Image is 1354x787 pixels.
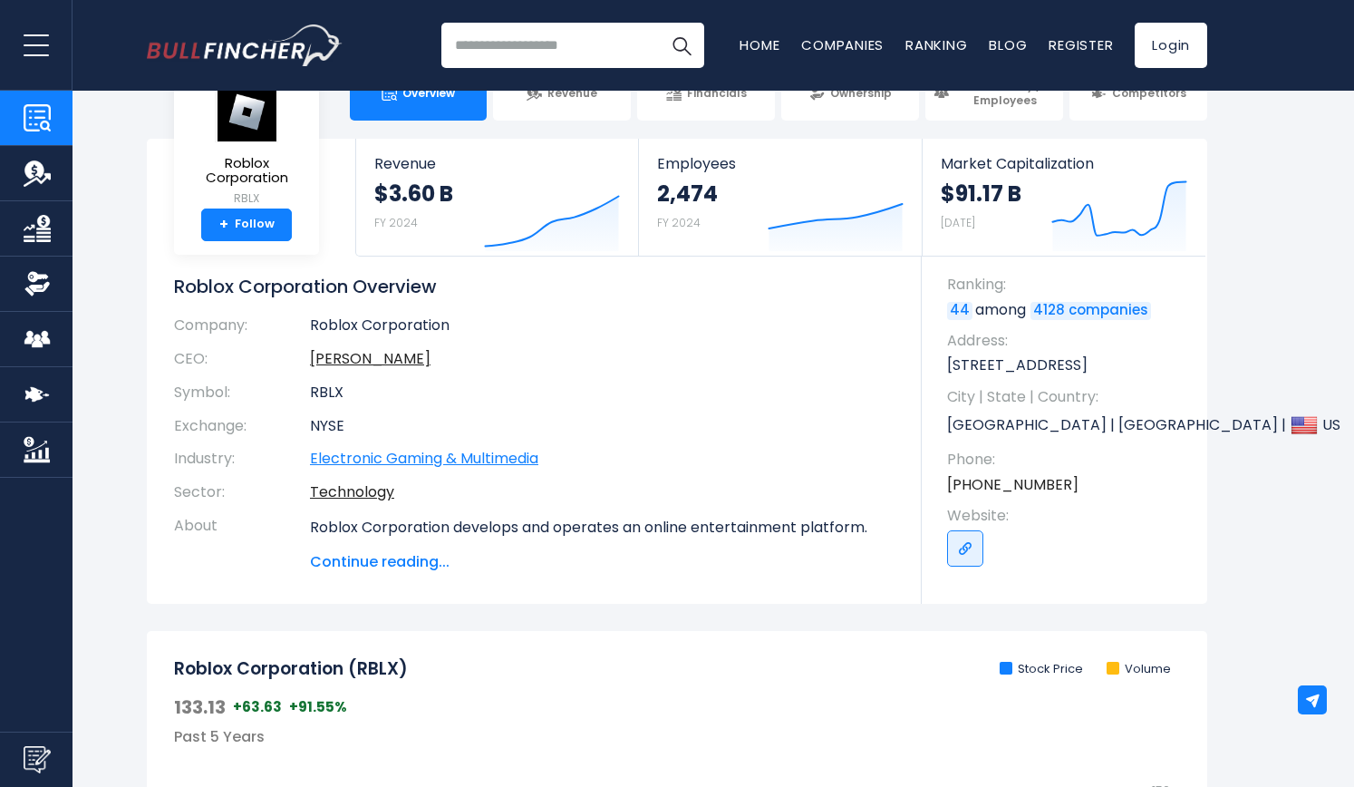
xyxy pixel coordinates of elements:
[830,86,892,101] span: Ownership
[947,450,1189,470] span: Phone:
[147,24,343,66] img: Bullfincher logo
[174,510,310,573] th: About
[310,410,895,443] td: NYSE
[923,139,1205,256] a: Market Capitalization $91.17 B [DATE]
[1135,23,1207,68] a: Login
[147,24,342,66] a: Go to homepage
[233,698,282,716] span: +63.63
[374,155,620,172] span: Revenue
[925,66,1063,121] a: CEO Salary / Employees
[402,86,455,101] span: Overview
[947,275,1189,295] span: Ranking:
[947,387,1189,407] span: City | State | Country:
[174,343,310,376] th: CEO:
[954,79,1055,107] span: CEO Salary / Employees
[941,215,975,230] small: [DATE]
[637,66,775,121] a: Financials
[740,35,779,54] a: Home
[374,215,418,230] small: FY 2024
[1112,86,1186,101] span: Competitors
[801,35,884,54] a: Companies
[174,658,408,681] h2: Roblox Corporation (RBLX)
[310,551,895,573] span: Continue reading...
[174,726,265,747] span: Past 5 Years
[174,410,310,443] th: Exchange:
[356,139,638,256] a: Revenue $3.60 B FY 2024
[1030,302,1151,320] a: 4128 companies
[657,155,903,172] span: Employees
[188,81,305,209] a: Roblox Corporation RBLX
[947,302,972,320] a: 44
[639,139,921,256] a: Employees 2,474 FY 2024
[947,355,1189,375] p: [STREET_ADDRESS]
[947,506,1189,526] span: Website:
[174,316,310,343] th: Company:
[174,376,310,410] th: Symbol:
[687,86,747,101] span: Financials
[989,35,1027,54] a: Blog
[941,180,1021,208] strong: $91.17 B
[1069,66,1207,121] a: Competitors
[201,209,292,241] a: +Follow
[659,23,704,68] button: Search
[941,155,1187,172] span: Market Capitalization
[493,66,631,121] a: Revenue
[657,215,701,230] small: FY 2024
[174,442,310,476] th: Industry:
[947,412,1189,439] p: [GEOGRAPHIC_DATA] | [GEOGRAPHIC_DATA] | US
[947,331,1189,351] span: Address:
[289,698,347,716] span: +91.55%
[174,275,895,298] h1: Roblox Corporation Overview
[1000,662,1083,677] li: Stock Price
[174,476,310,510] th: Sector:
[1049,35,1113,54] a: Register
[189,190,305,207] small: RBLX
[547,86,597,101] span: Revenue
[310,348,430,369] a: ceo
[781,66,919,121] a: Ownership
[657,180,718,208] strong: 2,474
[310,517,895,734] p: Roblox Corporation develops and operates an online entertainment platform. The company offers Rob...
[947,475,1078,495] a: [PHONE_NUMBER]
[947,530,983,567] a: Go to link
[947,300,1189,320] p: among
[219,217,228,233] strong: +
[310,481,394,502] a: Technology
[189,156,305,186] span: Roblox Corporation
[310,316,895,343] td: Roblox Corporation
[24,270,51,297] img: Ownership
[310,376,895,410] td: RBLX
[310,448,538,469] a: Electronic Gaming & Multimedia
[174,695,226,719] span: 133.13
[1107,662,1171,677] li: Volume
[374,180,453,208] strong: $3.60 B
[350,66,488,121] a: Overview
[905,35,967,54] a: Ranking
